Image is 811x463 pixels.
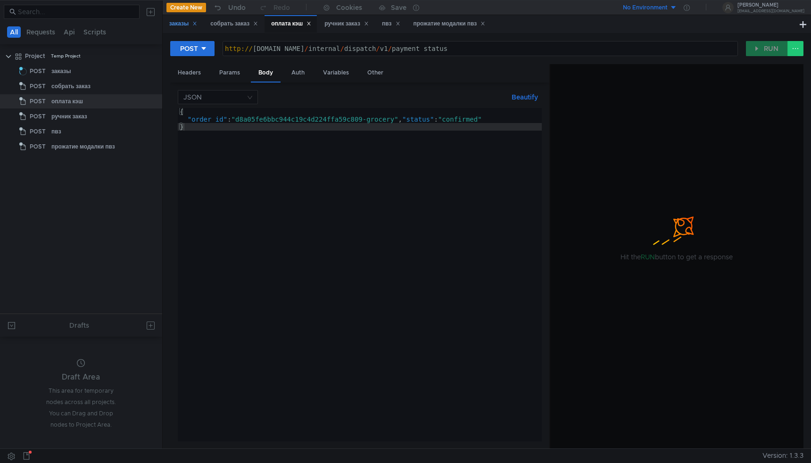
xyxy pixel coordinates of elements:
div: Project [25,49,45,63]
div: прожатие модалки пвз [51,140,115,154]
div: Body [251,64,281,83]
button: Beautify [508,91,542,103]
span: POST [30,79,46,93]
div: Redo [273,2,290,13]
button: Api [61,26,78,38]
button: Undo [206,0,252,15]
div: ручник заказ [51,109,87,124]
div: Variables [315,64,356,82]
div: [EMAIL_ADDRESS][DOMAIN_NAME] [737,9,804,13]
div: пвз [51,124,61,139]
button: POST [170,41,215,56]
div: POST [180,43,198,54]
span: Loading... [19,67,28,76]
div: Save [391,4,406,11]
span: POST [30,124,46,139]
span: POST [30,109,46,124]
div: оплата кэш [51,94,83,108]
div: заказы [51,64,71,78]
div: Auth [284,64,312,82]
div: Params [212,64,248,82]
div: пвз [382,19,400,29]
button: All [7,26,21,38]
div: No Environment [623,3,668,12]
div: Other [360,64,391,82]
span: Version: 1.3.3 [762,449,803,463]
div: собрать заказ [51,79,91,93]
div: прожатие модалки пвз [414,19,486,29]
div: заказы [169,19,198,29]
div: ручник заказ [324,19,369,29]
div: Cookies [336,2,362,13]
div: Temp Project [51,49,81,63]
button: Scripts [81,26,109,38]
input: Search... [18,7,134,17]
span: POST [30,94,46,108]
div: [PERSON_NAME] [737,3,804,8]
span: POST [30,64,46,78]
button: RUN [746,41,788,56]
div: собрать заказ [210,19,258,29]
div: оплата кэш [271,19,311,29]
button: Redo [252,0,297,15]
div: Headers [170,64,208,82]
span: POST [30,140,46,154]
div: Drafts [69,320,89,331]
div: Undo [228,2,246,13]
button: Requests [24,26,58,38]
button: Create New [166,3,206,12]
